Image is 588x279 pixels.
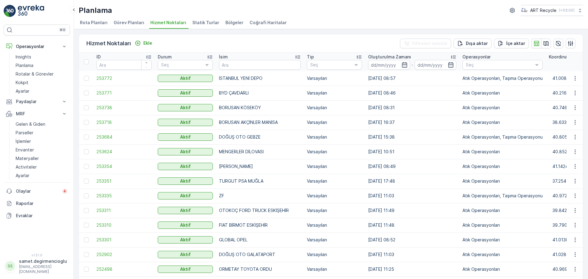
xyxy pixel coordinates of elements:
[96,193,152,199] a: 253335
[219,193,301,199] p: ZF
[400,39,451,48] button: Filtreleri temizle
[158,236,213,244] button: Aktif
[96,266,152,272] span: 252498
[19,258,67,264] p: samet.degirmencioglu
[13,171,70,180] a: Ayarlar
[13,87,70,95] a: Ayarlar
[219,207,301,214] p: OTOKOÇ FORD TRUCK ESKİŞEHİR
[84,237,89,242] div: Toggle Row Selected
[307,105,362,111] p: Varsayılan
[96,207,152,214] a: 253311
[307,251,362,258] p: Varsayılan
[96,54,101,60] p: ID
[84,149,89,154] div: Toggle Row Selected
[4,197,70,210] a: Raporlar
[219,60,301,70] input: Ara
[16,138,31,144] p: İşlemler
[96,90,152,96] a: 253771
[13,154,70,163] a: Materyaller
[494,39,529,48] button: İçe aktar
[365,247,459,262] td: [DATE] 11:03
[19,264,67,274] p: [EMAIL_ADDRESS][DOMAIN_NAME]
[16,62,33,69] p: Planlama
[307,54,314,60] p: Tip
[84,267,89,272] div: Toggle Row Selected
[158,119,213,126] button: Aktif
[180,149,191,155] p: Aktif
[96,60,152,70] input: Ara
[462,163,543,169] p: Atık Operasyonları
[84,252,89,257] div: Toggle Row Selected
[219,266,301,272] p: ORMETAY TOYOTA ORDU
[365,159,459,174] td: [DATE] 08:49
[96,134,152,140] a: 253684
[307,207,362,214] p: Varsayılan
[180,178,191,184] p: Aktif
[158,104,213,111] button: Aktif
[96,105,152,111] a: 253738
[13,70,70,78] a: Rotalar & Görevler
[462,251,543,258] p: Atık Operasyonları
[84,179,89,184] div: Toggle Row Selected
[84,223,89,228] div: Toggle Row Selected
[462,222,543,228] p: Atık Operasyonları
[158,221,213,229] button: Aktif
[96,149,152,155] a: 253624
[219,75,301,81] p: İSTANBUL YENİ DEPO
[365,232,459,247] td: [DATE] 08:52
[462,54,491,60] p: Operasyonlar
[132,39,155,47] button: Ekle
[365,144,459,159] td: [DATE] 10:51
[16,213,67,219] p: Evraklar
[307,178,362,184] p: Varsayılan
[307,266,362,272] p: Varsayılan
[219,149,301,155] p: MENGERLER DİLOVASI
[16,88,29,94] p: Ayarlar
[4,108,70,120] button: MRF
[365,262,459,277] td: [DATE] 11:25
[13,78,70,87] a: Kokpit
[158,148,213,155] button: Aktif
[530,7,556,13] p: ART Recycle
[180,266,191,272] p: Aktif
[454,39,492,48] button: Dışa aktar
[219,222,301,228] p: FİAT BİRMOT ESKİŞEHİR
[368,54,411,60] p: Oluşturulma Zamanı
[161,62,203,68] p: Seç
[96,237,152,243] a: 253301
[365,203,459,218] td: [DATE] 11:49
[84,120,89,125] div: Toggle Row Selected
[521,5,583,16] button: ART Recycle(+03:00)
[158,266,213,273] button: Aktif
[365,71,459,86] td: [DATE] 08:57
[158,163,213,170] button: Aktif
[96,222,152,228] a: 253310
[13,146,70,154] a: Envanter
[219,134,301,140] p: DOĞUŞ OTO GEBZE
[365,130,459,144] td: [DATE] 15:38
[559,8,575,13] p: ( +03:00 )
[307,119,362,125] p: Varsayılan
[16,173,29,179] p: Ayarlar
[365,218,459,232] td: [DATE] 11:48
[16,71,54,77] p: Rotalar & Görevler
[158,207,213,214] button: Aktif
[180,237,191,243] p: Aktif
[63,189,66,194] p: 4
[158,75,213,82] button: Aktif
[368,60,410,70] input: dd/mm/yyyy
[462,134,543,140] p: Atık Operasyonları, Taşıma Operasyonu
[158,54,172,60] p: Durum
[310,62,352,68] p: Seç
[96,75,152,81] span: 253772
[219,119,301,125] p: BORUSAN AKÇİNLER MANİSA
[466,40,488,46] p: Dışa aktar
[96,178,152,184] a: 253351
[96,119,152,125] a: 253718
[16,164,37,170] p: Activiteler
[5,261,15,271] div: SS
[16,54,31,60] p: Insights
